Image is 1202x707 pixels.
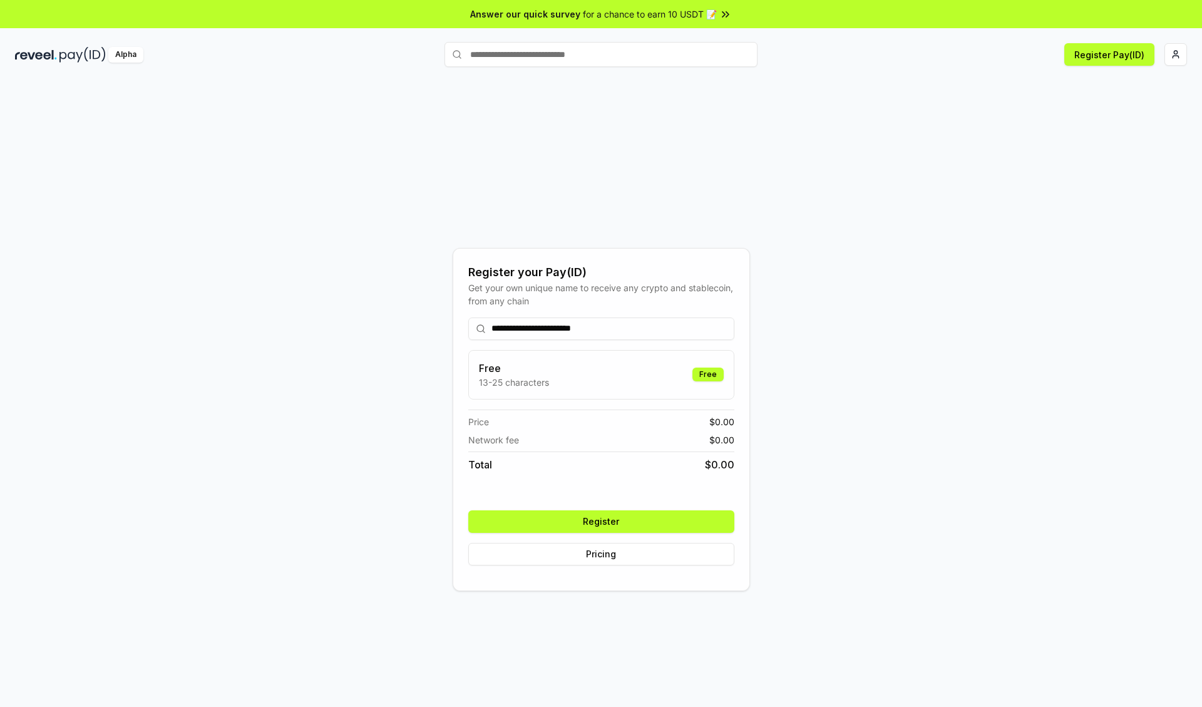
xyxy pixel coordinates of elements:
[709,415,734,428] span: $ 0.00
[468,457,492,472] span: Total
[705,457,734,472] span: $ 0.00
[59,47,106,63] img: pay_id
[468,264,734,281] div: Register your Pay(ID)
[1064,43,1154,66] button: Register Pay(ID)
[468,543,734,565] button: Pricing
[470,8,580,21] span: Answer our quick survey
[468,281,734,307] div: Get your own unique name to receive any crypto and stablecoin, from any chain
[709,433,734,446] span: $ 0.00
[468,415,489,428] span: Price
[692,368,724,381] div: Free
[468,510,734,533] button: Register
[583,8,717,21] span: for a chance to earn 10 USDT 📝
[479,361,549,376] h3: Free
[468,433,519,446] span: Network fee
[15,47,57,63] img: reveel_dark
[479,376,549,389] p: 13-25 characters
[108,47,143,63] div: Alpha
